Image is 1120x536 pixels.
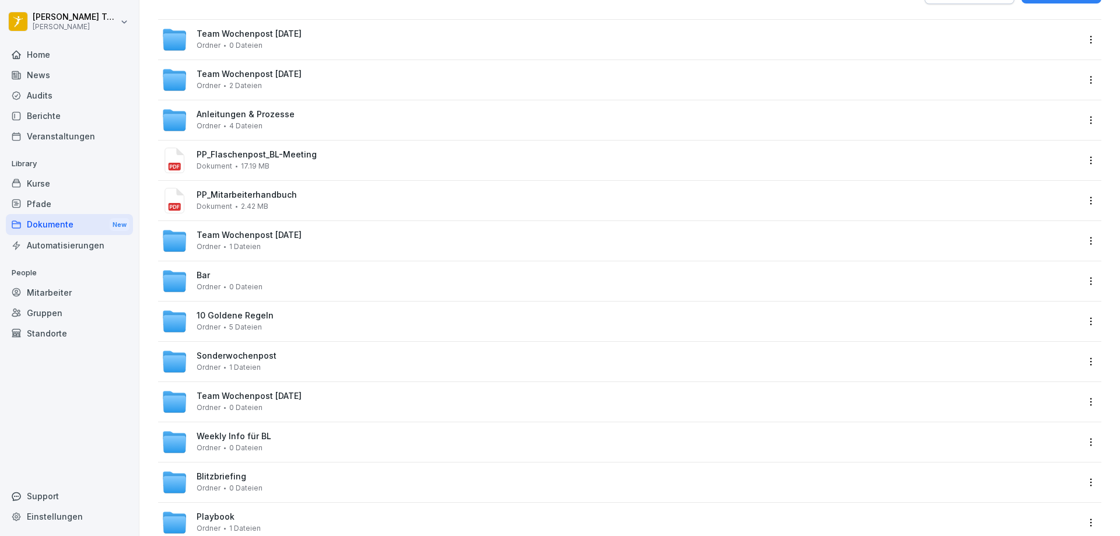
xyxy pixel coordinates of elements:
[229,363,261,372] span: 1 Dateien
[197,512,235,522] span: Playbook
[6,126,133,146] a: Veranstaltungen
[197,271,210,281] span: Bar
[197,150,1079,160] span: PP_Flaschenpost_BL-Meeting
[158,422,1083,462] a: Weekly Info für BLOrdner0 Dateien
[197,162,232,170] span: Dokument
[6,486,133,506] div: Support
[197,363,220,372] span: Ordner
[6,506,133,527] a: Einstellungen
[229,524,261,533] span: 1 Dateien
[197,311,274,321] span: 10 Goldene Regeln
[6,303,133,323] a: Gruppen
[241,162,269,170] span: 17.19 MB
[229,41,262,50] span: 0 Dateien
[229,283,262,291] span: 0 Dateien
[6,85,133,106] a: Audits
[6,173,133,194] a: Kurse
[6,214,133,236] a: DokumenteNew
[229,243,261,251] span: 1 Dateien
[197,484,220,492] span: Ordner
[33,23,118,31] p: [PERSON_NAME]
[6,44,133,65] a: Home
[110,218,129,232] div: New
[197,391,302,401] span: Team Wochenpost [DATE]
[158,382,1083,422] a: Team Wochenpost [DATE]Ordner0 Dateien
[6,264,133,282] p: People
[229,444,262,452] span: 0 Dateien
[197,29,302,39] span: Team Wochenpost [DATE]
[229,323,262,331] span: 5 Dateien
[158,302,1083,341] a: 10 Goldene RegelnOrdner5 Dateien
[197,243,220,251] span: Ordner
[6,65,133,85] a: News
[6,323,133,344] a: Standorte
[6,194,133,214] a: Pfade
[158,60,1083,100] a: Team Wochenpost [DATE]Ordner2 Dateien
[158,463,1083,502] a: BlitzbriefingOrdner0 Dateien
[197,202,232,211] span: Dokument
[241,202,268,211] span: 2.42 MB
[158,342,1083,381] a: SonderwochenpostOrdner1 Dateien
[229,122,262,130] span: 4 Dateien
[197,444,220,452] span: Ordner
[197,524,220,533] span: Ordner
[197,122,220,130] span: Ordner
[197,230,302,240] span: Team Wochenpost [DATE]
[158,261,1083,301] a: BarOrdner0 Dateien
[229,82,262,90] span: 2 Dateien
[6,214,133,236] div: Dokumente
[197,69,302,79] span: Team Wochenpost [DATE]
[197,82,220,90] span: Ordner
[197,41,220,50] span: Ordner
[229,484,262,492] span: 0 Dateien
[6,106,133,126] a: Berichte
[229,404,262,412] span: 0 Dateien
[197,472,246,482] span: Blitzbriefing
[197,190,1079,200] span: PP_Mitarbeiterhandbuch
[197,404,220,412] span: Ordner
[33,12,118,22] p: [PERSON_NAME] Tüysüz
[158,100,1083,140] a: Anleitungen & ProzesseOrdner4 Dateien
[197,432,271,442] span: Weekly Info für BL
[197,323,220,331] span: Ordner
[158,20,1083,59] a: Team Wochenpost [DATE]Ordner0 Dateien
[6,235,133,255] a: Automatisierungen
[6,282,133,303] a: Mitarbeiter
[158,221,1083,261] a: Team Wochenpost [DATE]Ordner1 Dateien
[197,283,220,291] span: Ordner
[197,110,295,120] span: Anleitungen & Prozesse
[197,351,276,361] span: Sonderwochenpost
[6,155,133,173] p: Library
